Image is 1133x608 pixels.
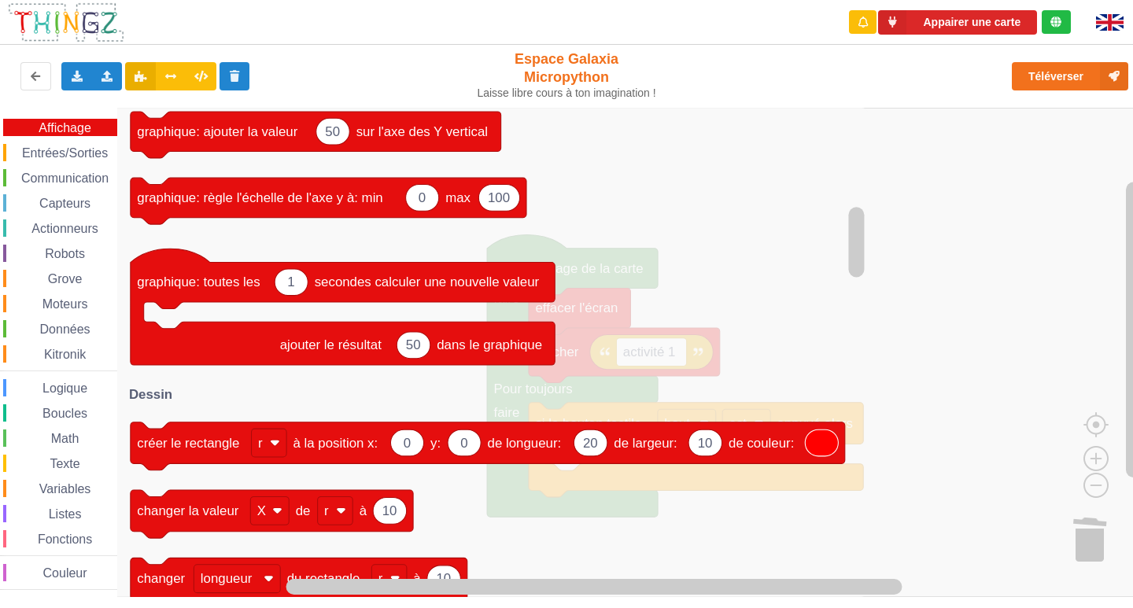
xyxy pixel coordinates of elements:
text: longueur [201,572,253,587]
text: de [296,503,311,518]
text: ajouter le résultat [280,337,382,352]
span: Capteurs [37,197,93,210]
text: graphique: toutes les [137,275,260,289]
text: 0 [419,190,426,205]
text: 10 [698,436,713,451]
text: de couleur: [729,436,794,451]
div: Tu es connecté au serveur de création de Thingz [1042,10,1071,34]
text: 1 [287,275,294,289]
span: Boucles [40,407,90,420]
text: graphique: règle l'échelle de l'axe y à: min [137,190,383,205]
text: à [414,572,422,587]
text: 0 [460,436,467,451]
img: thingz_logo.png [7,2,125,43]
text: Dessin [129,387,172,402]
text: changer [137,572,185,587]
text: 50 [325,124,340,139]
div: Laisse libre cours à ton imagination ! [471,87,663,100]
text: dans le graphique [437,337,542,352]
text: changer la valeur [137,503,239,518]
text: max [445,190,471,205]
span: Moteurs [40,297,90,311]
span: Entrées/Sorties [20,146,110,160]
span: Listes [46,507,84,521]
text: 100 [488,190,510,205]
text: de longueur: [488,436,562,451]
text: secondes calculer une nouvelle valeur [315,275,540,289]
text: 0 [404,436,411,451]
text: à la position x: [293,436,378,451]
text: r [378,572,383,587]
text: y: [430,436,441,451]
text: 50 [406,337,421,352]
img: gb.png [1096,14,1124,31]
text: 20 [583,436,598,451]
span: Logique [40,381,90,395]
div: Espace Galaxia Micropython [471,50,663,100]
text: à [360,503,367,518]
span: Actionneurs [29,222,101,235]
span: Affichage [36,121,93,134]
span: Fonctions [35,532,94,546]
span: Variables [37,482,94,496]
text: 10 [437,572,452,587]
text: du rectangle [287,572,360,587]
text: r [324,503,329,518]
span: Math [49,432,82,445]
text: 10 [382,503,397,518]
text: r [258,436,263,451]
span: Kitronik [42,348,88,361]
span: Communication [19,171,111,185]
button: Téléverser [1012,62,1128,90]
span: Couleur [41,566,90,580]
text: sur l'axe des Y vertical [356,124,488,139]
text: X [257,503,266,518]
span: Texte [47,457,82,470]
span: Grove [46,272,85,286]
text: graphique: ajouter la valeur [137,124,298,139]
text: de largeur: [614,436,678,451]
span: Robots [42,247,87,260]
text: créer le rectangle [137,436,239,451]
button: Appairer une carte [878,10,1037,35]
span: Données [38,322,93,336]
